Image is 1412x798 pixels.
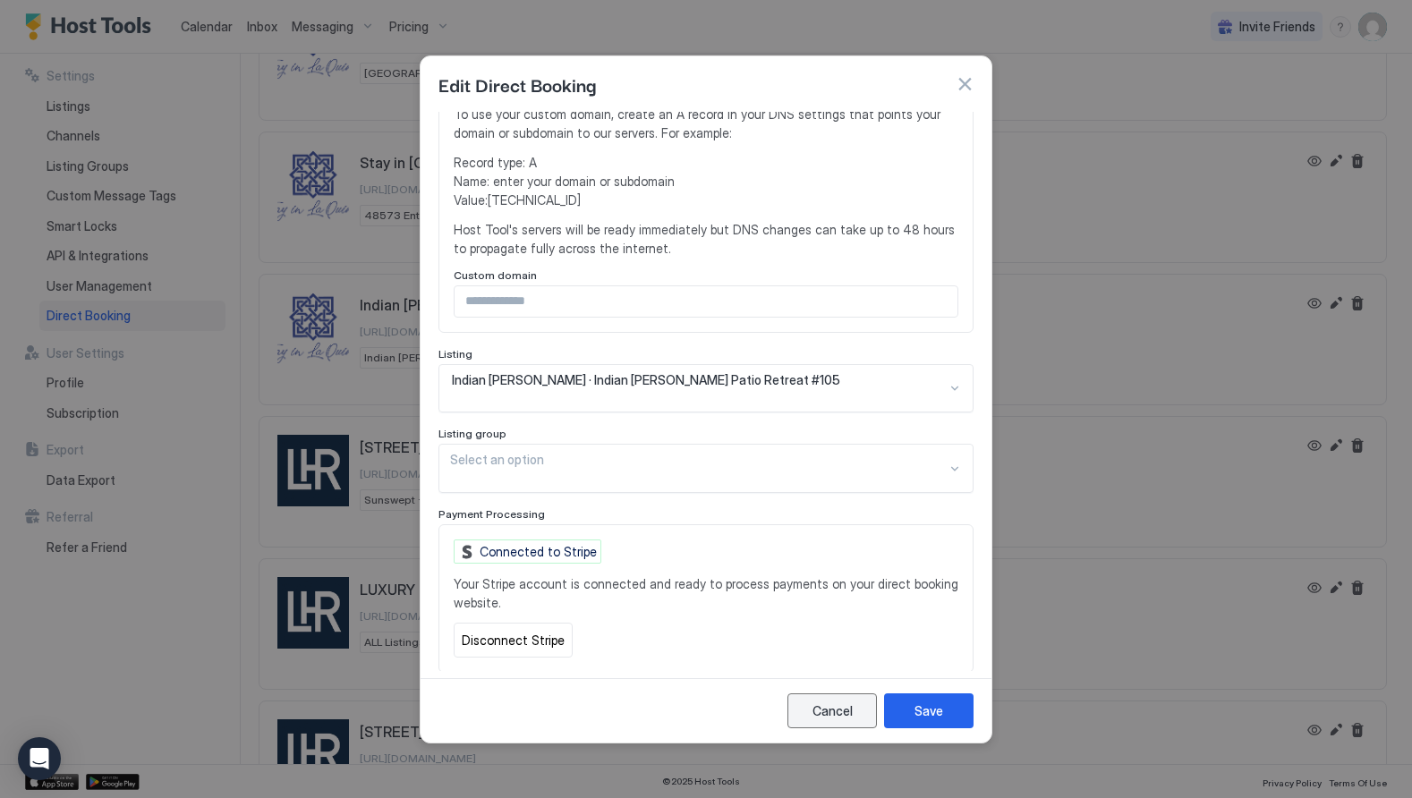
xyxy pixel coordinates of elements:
[438,507,545,521] span: Payment Processing
[454,220,958,258] span: Host Tool's servers will be ready immediately but DNS changes can take up to 48 hours to propagat...
[454,539,601,564] div: Connected to Stripe
[812,701,853,720] div: Cancel
[454,268,537,282] span: Custom domain
[454,153,958,209] span: Record type: A Name: enter your domain or subdomain Value: [TECHNICAL_ID]
[438,427,506,440] span: Listing group
[450,452,947,468] div: Select an option
[454,105,958,142] span: To use your custom domain, create an A record in your DNS settings that points your domain or sub...
[452,372,840,388] span: Indian [PERSON_NAME] · Indian [PERSON_NAME] Patio Retreat #105
[914,701,943,720] div: Save
[454,574,958,612] span: Your Stripe account is connected and ready to process payments on your direct booking website.
[787,693,877,728] button: Cancel
[438,347,472,361] span: Listing
[455,286,957,317] input: Input Field
[18,737,61,780] div: Open Intercom Messenger
[438,71,596,98] span: Edit Direct Booking
[884,693,974,728] button: Save
[454,623,573,658] button: Disconnect Stripe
